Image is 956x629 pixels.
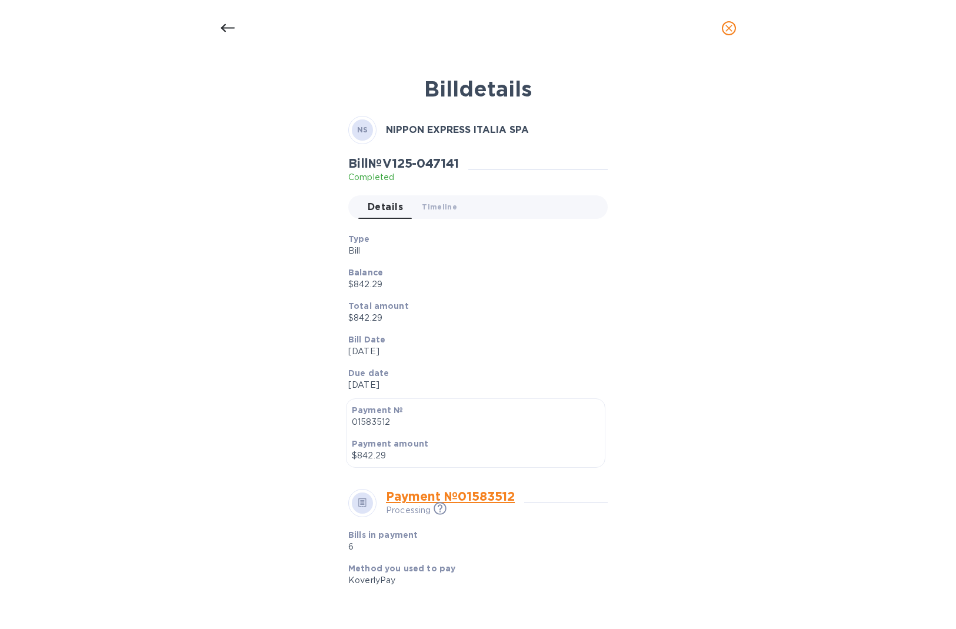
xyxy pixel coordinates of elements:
[352,405,403,415] b: Payment №
[352,439,428,448] b: Payment amount
[348,301,409,311] b: Total amount
[348,379,598,391] p: [DATE]
[348,574,598,587] div: KoverlyPay
[348,368,389,378] b: Due date
[348,171,459,184] p: Completed
[424,76,532,102] b: Bill details
[348,530,418,540] b: Bills in payment
[368,199,403,215] span: Details
[348,564,455,573] b: Method you used to pay
[422,201,457,213] span: Timeline
[348,245,598,257] p: Bill
[352,416,599,428] p: 01583512
[348,234,370,244] b: Type
[386,489,515,504] a: Payment № 01583512
[348,268,383,277] b: Balance
[357,125,368,134] b: NS
[348,541,515,553] p: 6
[348,312,598,324] p: $842.29
[348,598,484,607] a: KoverlyPay Transaction ID № 82327
[386,124,529,135] b: NIPPON EXPRESS ITALIA SPA
[715,14,743,42] button: close
[352,450,599,462] p: $842.29
[348,278,598,291] p: $842.29
[386,504,431,517] p: Processing
[348,156,459,171] h2: Bill № V125-047141
[348,335,385,344] b: Bill Date
[348,345,598,358] p: [DATE]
